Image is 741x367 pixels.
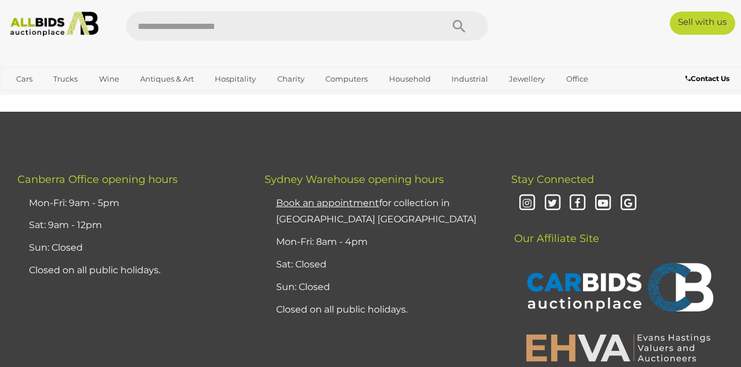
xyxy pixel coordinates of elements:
img: EHVA | Evans Hastings Valuers and Auctioneers [520,332,717,362]
i: Instagram [517,193,537,214]
a: [GEOGRAPHIC_DATA] [53,89,151,108]
img: Allbids.com.au [5,12,103,36]
a: Book an appointmentfor collection in [GEOGRAPHIC_DATA] [GEOGRAPHIC_DATA] [276,197,476,225]
a: Household [381,69,438,89]
li: Closed on all public holidays. [26,259,236,282]
li: Sun: Closed [26,237,236,259]
b: Contact Us [685,74,729,83]
a: Jewellery [501,69,552,89]
i: Twitter [542,193,563,214]
img: CARBIDS Auctionplace [520,251,717,327]
span: Sydney Warehouse opening hours [265,173,444,186]
button: Search [430,12,488,41]
i: Google [618,193,639,214]
a: Sell with us [670,12,735,35]
li: Mon-Fri: 8am - 4pm [273,231,483,254]
span: Canberra Office opening hours [17,173,178,186]
li: Sat: 9am - 12pm [26,214,236,237]
a: Industrial [444,69,496,89]
li: Sat: Closed [273,254,483,276]
li: Mon-Fri: 9am - 5pm [26,192,236,215]
span: Our Affiliate Site [511,215,599,245]
a: Cars [9,69,40,89]
i: Facebook [568,193,588,214]
u: Book an appointment [276,197,379,208]
a: Charity [270,69,312,89]
a: Antiques & Art [133,69,201,89]
span: Stay Connected [511,173,594,186]
a: Trucks [46,69,85,89]
i: Youtube [593,193,613,214]
a: Hospitality [207,69,263,89]
a: Wine [91,69,127,89]
a: Computers [318,69,375,89]
li: Sun: Closed [273,276,483,299]
a: Sports [9,89,47,108]
a: Office [559,69,596,89]
li: Closed on all public holidays. [273,299,483,321]
a: Contact Us [685,72,732,85]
